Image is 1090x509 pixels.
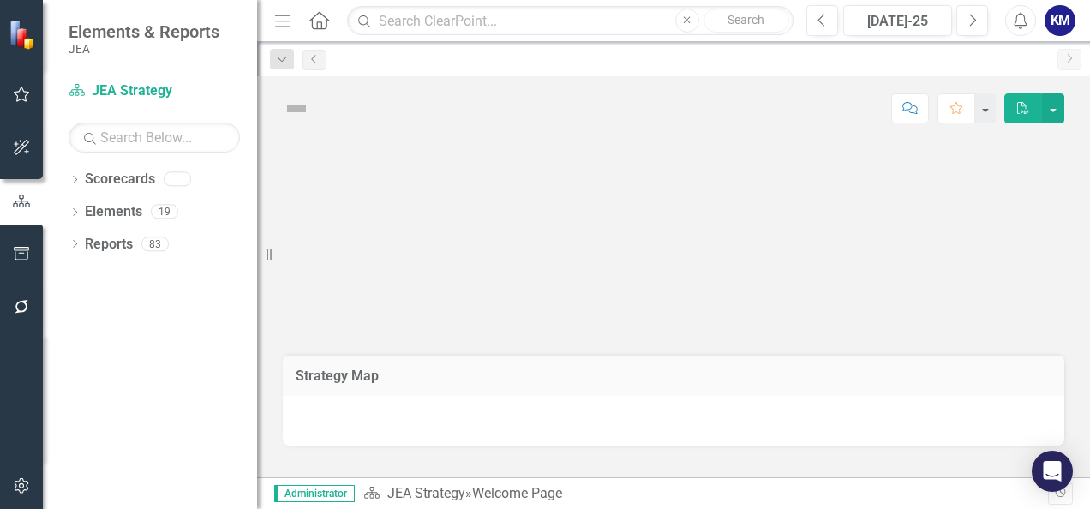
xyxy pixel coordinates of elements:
[1032,451,1073,492] div: Open Intercom Messenger
[69,42,219,56] small: JEA
[843,5,952,36] button: [DATE]-25
[1045,5,1075,36] button: KM
[141,237,169,251] div: 83
[69,81,240,101] a: JEA Strategy
[283,95,310,123] img: Not Defined
[85,170,155,189] a: Scorecards
[274,485,355,502] span: Administrator
[296,368,1051,384] h3: Strategy Map
[347,6,794,36] input: Search ClearPoint...
[69,21,219,42] span: Elements & Reports
[387,485,465,501] a: JEA Strategy
[69,123,240,153] input: Search Below...
[9,19,39,49] img: ClearPoint Strategy
[728,13,764,27] span: Search
[85,202,142,222] a: Elements
[849,11,946,32] div: [DATE]-25
[85,235,133,254] a: Reports
[704,9,789,33] button: Search
[472,485,562,501] div: Welcome Page
[363,484,1048,504] div: »
[151,205,178,219] div: 19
